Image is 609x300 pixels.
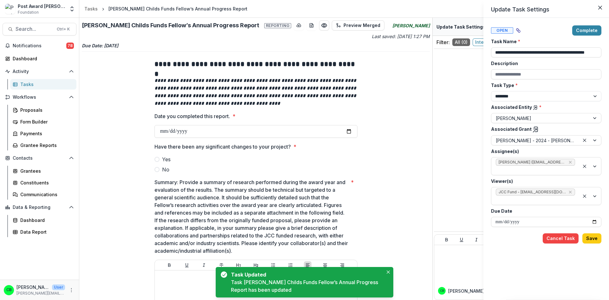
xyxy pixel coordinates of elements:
[595,3,605,13] button: Close
[581,192,588,200] div: Clear selected options
[491,178,598,184] label: Viewer(s)
[231,278,383,294] div: Task [PERSON_NAME] Childs Funds Fellow’s Annual Progress Report has been updated
[572,25,601,36] button: Complete
[384,268,392,276] button: Close
[491,82,598,89] label: Task Type
[543,233,579,243] button: Cancel Task
[491,208,598,214] label: Due Date
[568,189,573,195] div: Remove JCC Fund - jccfund@yale.edu
[491,38,598,45] label: Task Name
[491,104,598,110] label: Associated Entity
[499,160,566,164] span: [PERSON_NAME] ([EMAIL_ADDRESS][DOMAIN_NAME])
[231,271,381,278] div: Task Updated
[568,159,573,165] div: Remove Daniel Richard (drichardses4u@gmail.com)
[581,137,588,144] div: Clear selected options
[491,27,513,34] span: Open
[582,233,601,243] button: Save
[491,148,598,155] label: Assignee(s)
[581,163,588,170] div: Clear selected options
[499,190,566,194] span: JCC Fund - [EMAIL_ADDRESS][DOMAIN_NAME]
[491,126,598,133] label: Associated Grant
[513,25,523,36] button: View dependent tasks
[491,60,598,67] label: Description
